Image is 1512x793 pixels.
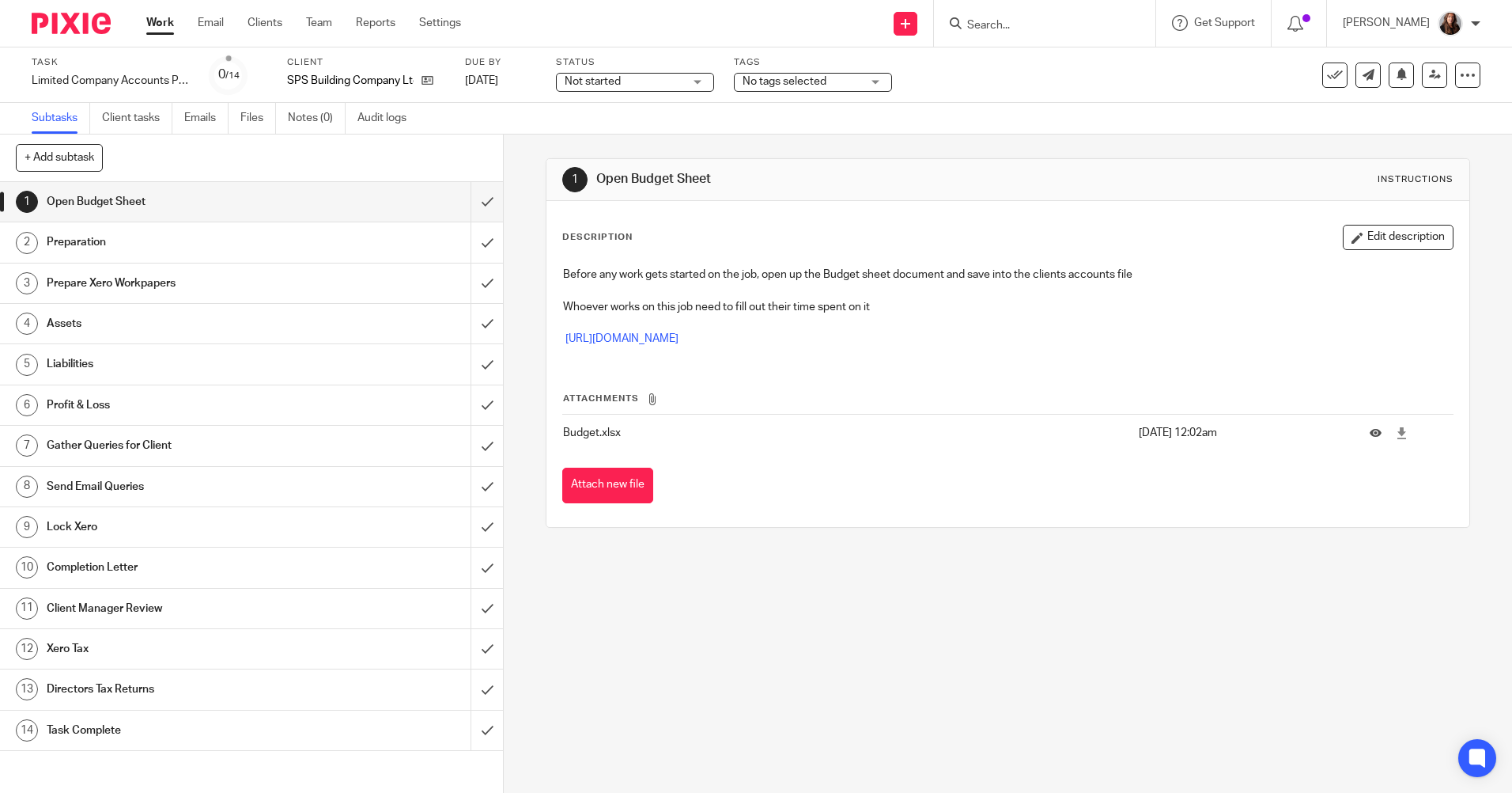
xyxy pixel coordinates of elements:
span: Attachments [563,394,639,403]
h1: Directors Tax Returns [47,677,319,701]
h1: Preparation [47,230,319,254]
p: [PERSON_NAME] [1343,15,1430,31]
div: 1 [16,191,38,213]
h1: Task Complete [47,719,319,742]
a: Client tasks [102,103,172,134]
label: Client [287,56,445,69]
h1: Gather Queries for Client [47,434,319,457]
span: Not started [565,76,621,87]
h1: Xero Tax [47,637,319,661]
div: 14 [16,719,38,742]
div: 13 [16,678,38,700]
span: Get Support [1194,17,1255,28]
a: Email [198,15,224,31]
button: Attach new file [562,468,653,503]
div: 12 [16,638,38,660]
h1: Assets [47,312,319,336]
p: SPS Building Company Ltd [287,73,414,89]
span: No tags selected [743,76,826,87]
a: Settings [419,15,461,31]
a: Files [240,103,276,134]
div: 11 [16,598,38,620]
div: 10 [16,556,38,579]
a: Emails [184,103,229,134]
h1: Client Manager Review [47,597,319,620]
div: 0 [218,66,240,84]
label: Task [32,56,190,69]
h1: Profit & Loss [47,393,319,417]
a: Notes (0) [288,103,346,134]
a: Work [146,15,174,31]
p: [DATE] 12:02am [1139,425,1346,441]
a: Team [306,15,332,31]
a: Audit logs [357,103,418,134]
a: Clients [248,15,282,31]
p: Description [562,231,633,244]
p: Before any work gets started on the job, open up the Budget sheet document and save into the clie... [563,267,1452,283]
div: Limited Company Accounts Preparation [32,73,190,89]
div: 5 [16,354,38,376]
label: Status [556,56,714,69]
h1: Send Email Queries [47,475,319,499]
input: Search [966,19,1108,33]
a: [URL][DOMAIN_NAME] [565,333,679,344]
a: Subtasks [32,103,90,134]
h1: Open Budget Sheet [47,190,319,214]
p: Whoever works on this job need to fill out their time spent on it [563,299,1452,315]
p: Budget.xlsx [563,425,1130,441]
img: Pixie [32,13,111,34]
span: [DATE] [465,75,498,86]
div: 8 [16,476,38,498]
h1: Prepare Xero Workpapers [47,271,319,295]
a: Reports [356,15,395,31]
h1: Open Budget Sheet [596,171,1041,188]
h1: Liabilities [47,352,319,376]
button: Edit description [1343,225,1453,250]
div: 3 [16,272,38,294]
button: + Add subtask [16,144,103,171]
h1: Completion Letter [47,556,319,579]
div: 4 [16,313,38,335]
div: 1 [562,167,588,192]
div: 7 [16,434,38,457]
div: 9 [16,516,38,538]
div: Instructions [1378,173,1453,186]
small: /14 [225,71,240,80]
div: 6 [16,394,38,416]
h1: Lock Xero [47,515,319,539]
label: Tags [734,56,892,69]
div: 2 [16,232,38,254]
a: Download [1396,425,1408,441]
label: Due by [465,56,536,69]
img: IMG_0011.jpg [1438,11,1463,36]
